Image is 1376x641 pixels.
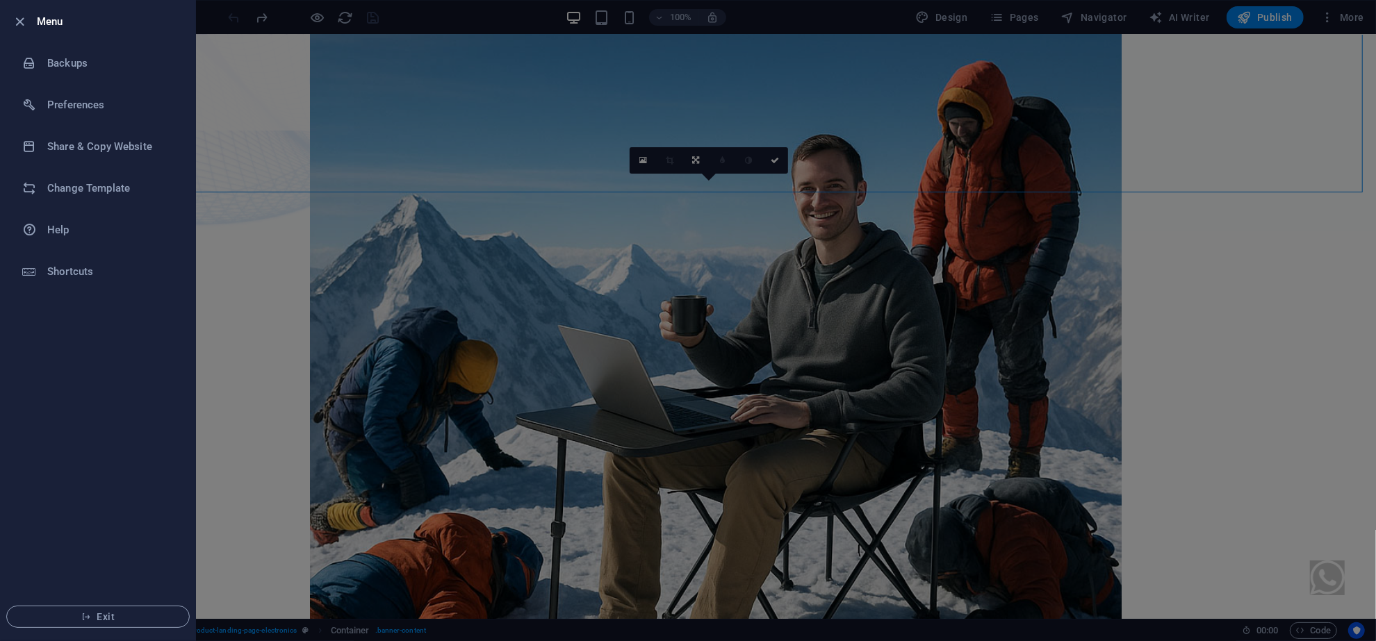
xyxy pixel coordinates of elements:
span: Exit [18,611,178,622]
h6: Share & Copy Website [47,138,176,155]
h6: Change Template [47,180,176,197]
h6: Menu [37,13,184,30]
h6: Shortcuts [47,263,176,280]
a: Help [1,209,195,251]
h6: Preferences [47,97,176,113]
button: Exit [6,606,190,628]
h6: Backups [47,55,176,72]
h6: Help [47,222,176,238]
